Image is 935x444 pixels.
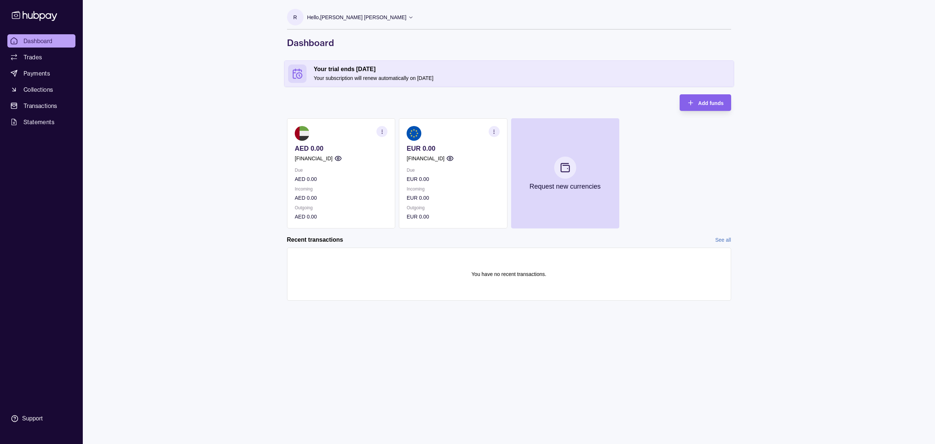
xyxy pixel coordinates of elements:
[471,270,546,278] p: You have no recent transactions.
[295,144,387,153] p: AED 0.00
[407,194,499,202] p: EUR 0.00
[295,213,387,221] p: AED 0.00
[295,166,387,174] p: Due
[24,85,53,94] span: Collections
[293,13,297,21] p: r
[295,194,387,202] p: AED 0.00
[7,67,75,80] a: Payments
[511,118,619,228] button: Request new currencies
[295,175,387,183] p: AED 0.00
[22,415,43,423] div: Support
[698,100,723,106] span: Add funds
[295,185,387,193] p: Incoming
[307,13,407,21] p: Hello, [PERSON_NAME] [PERSON_NAME]
[680,94,731,111] button: Add funds
[295,204,387,212] p: Outgoing
[24,101,57,110] span: Transactions
[24,53,42,62] span: Trades
[314,65,730,73] h2: Your trial ends [DATE]
[7,34,75,48] a: Dashboard
[407,213,499,221] p: EUR 0.00
[287,236,343,244] h2: Recent transactions
[7,99,75,112] a: Transactions
[24,118,54,126] span: Statements
[24,36,53,45] span: Dashboard
[7,50,75,64] a: Trades
[287,37,731,49] h1: Dashboard
[407,175,499,183] p: EUR 0.00
[24,69,50,78] span: Payments
[314,74,730,82] p: Your subscription will renew automatically on [DATE]
[295,126,309,141] img: ae
[407,185,499,193] p: Incoming
[715,236,731,244] a: See all
[7,83,75,96] a: Collections
[407,154,445,162] p: [FINANCIAL_ID]
[530,182,601,190] p: Request new currencies
[407,204,499,212] p: Outgoing
[407,166,499,174] p: Due
[295,154,333,162] p: [FINANCIAL_ID]
[407,144,499,153] p: EUR 0.00
[7,411,75,426] a: Support
[407,126,421,141] img: eu
[7,115,75,129] a: Statements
